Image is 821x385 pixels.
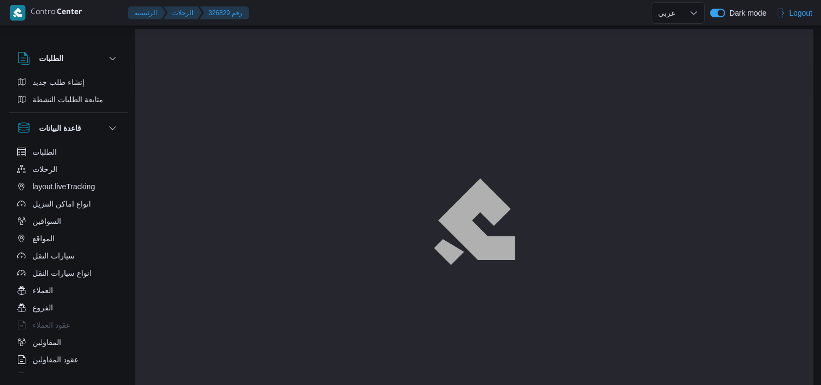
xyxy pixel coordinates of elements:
[9,143,128,377] div: قاعدة البيانات
[57,9,82,17] b: Center
[32,180,95,193] span: layout.liveTracking
[13,247,123,264] button: سيارات النقل
[439,184,509,258] img: ILLA Logo
[772,2,817,24] button: Logout
[32,197,91,210] span: انواع اماكن التنزيل
[13,334,123,351] button: المقاولين
[128,6,166,19] button: الرئيسيه
[17,52,119,65] button: الطلبات
[32,163,57,176] span: الرحلات
[32,318,70,331] span: عقود العملاء
[32,215,61,228] span: السواقين
[32,267,91,280] span: انواع سيارات النقل
[32,145,57,158] span: الطلبات
[32,353,78,366] span: عقود المقاولين
[9,74,128,112] div: الطلبات
[32,93,103,106] span: متابعة الطلبات النشطة
[163,6,202,19] button: الرحلات
[13,264,123,282] button: انواع سيارات النقل
[32,284,53,297] span: العملاء
[13,195,123,213] button: انواع اماكن التنزيل
[13,213,123,230] button: السواقين
[17,122,119,135] button: قاعدة البيانات
[32,370,77,383] span: اجهزة التليفون
[789,6,812,19] span: Logout
[13,351,123,368] button: عقود المقاولين
[32,301,53,314] span: الفروع
[10,5,25,21] img: X8yXhbKr1z7QwAAAABJRU5ErkJggg==
[13,161,123,178] button: الرحلات
[13,282,123,299] button: العملاء
[13,91,123,108] button: متابعة الطلبات النشطة
[200,6,249,19] button: 326829 رقم
[13,230,123,247] button: المواقع
[13,299,123,316] button: الفروع
[13,74,123,91] button: إنشاء طلب جديد
[32,232,55,245] span: المواقع
[32,76,84,89] span: إنشاء طلب جديد
[13,178,123,195] button: layout.liveTracking
[13,316,123,334] button: عقود العملاء
[32,336,61,349] span: المقاولين
[13,143,123,161] button: الطلبات
[725,9,766,17] span: Dark mode
[32,249,75,262] span: سيارات النقل
[39,52,63,65] h3: الطلبات
[39,122,81,135] h3: قاعدة البيانات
